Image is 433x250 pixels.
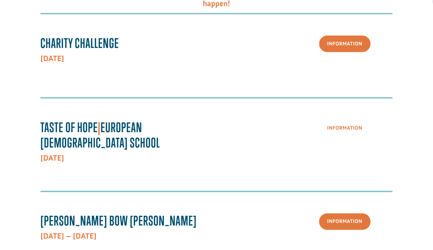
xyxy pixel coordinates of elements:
[92,13,121,25] button: Donate
[18,26,90,31] span: [GEOGRAPHIC_DATA] , [GEOGRAPHIC_DATA]
[40,54,64,63] strong: [DATE]
[12,7,90,20] div: [PERSON_NAME] donated $50
[319,213,371,230] a: Information
[40,35,119,51] strong: Charity Challenge
[40,153,64,163] strong: [DATE]
[15,20,55,25] strong: [GEOGRAPHIC_DATA]
[40,232,97,241] strong: [DATE] – [DATE]
[98,119,101,135] span: |
[12,26,16,31] img: US.png
[319,120,371,136] a: Information
[12,14,17,19] img: emoji confettiBall
[319,36,371,52] a: Information
[12,20,90,25] div: to
[40,213,197,229] span: [PERSON_NAME] Bow [PERSON_NAME]
[40,119,160,150] strong: Taste Of Hope European [DEMOGRAPHIC_DATA] School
